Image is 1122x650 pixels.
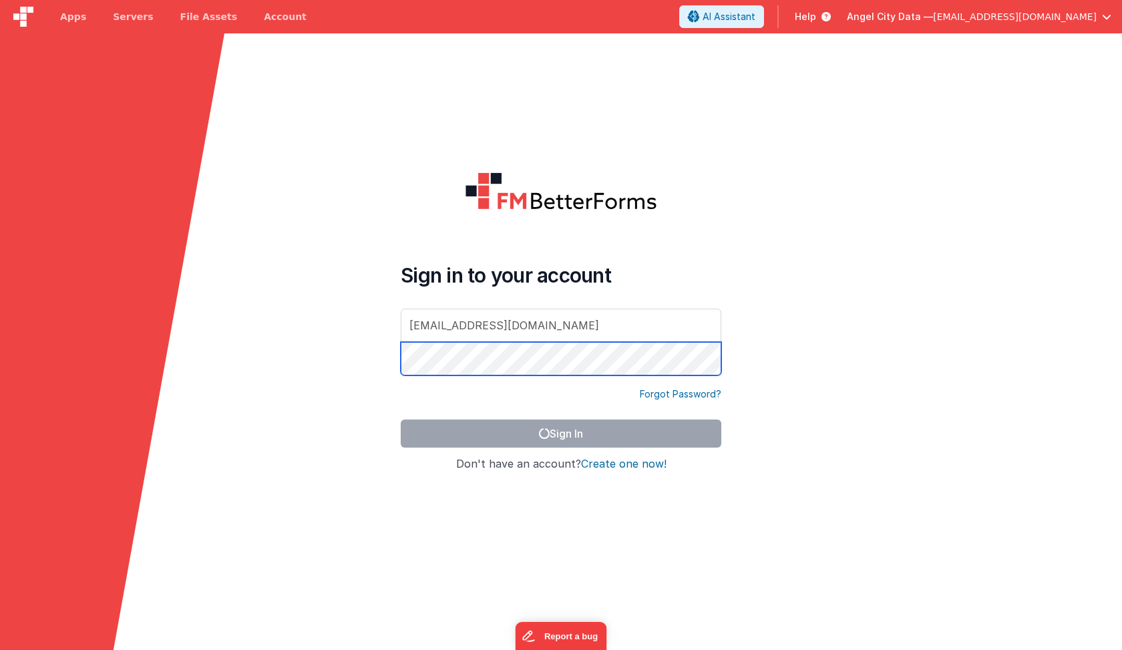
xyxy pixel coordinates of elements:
[847,10,1111,23] button: Angel City Data — [EMAIL_ADDRESS][DOMAIN_NAME]
[401,420,721,448] button: Sign In
[401,263,721,287] h4: Sign in to your account
[180,10,238,23] span: File Assets
[703,10,755,23] span: AI Assistant
[933,10,1097,23] span: [EMAIL_ADDRESS][DOMAIN_NAME]
[795,10,816,23] span: Help
[401,309,721,342] input: Email Address
[401,458,721,470] h4: Don't have an account?
[113,10,153,23] span: Servers
[679,5,764,28] button: AI Assistant
[847,10,933,23] span: Angel City Data —
[581,458,667,470] button: Create one now!
[516,622,607,650] iframe: Marker.io feedback button
[60,10,86,23] span: Apps
[640,387,721,401] a: Forgot Password?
